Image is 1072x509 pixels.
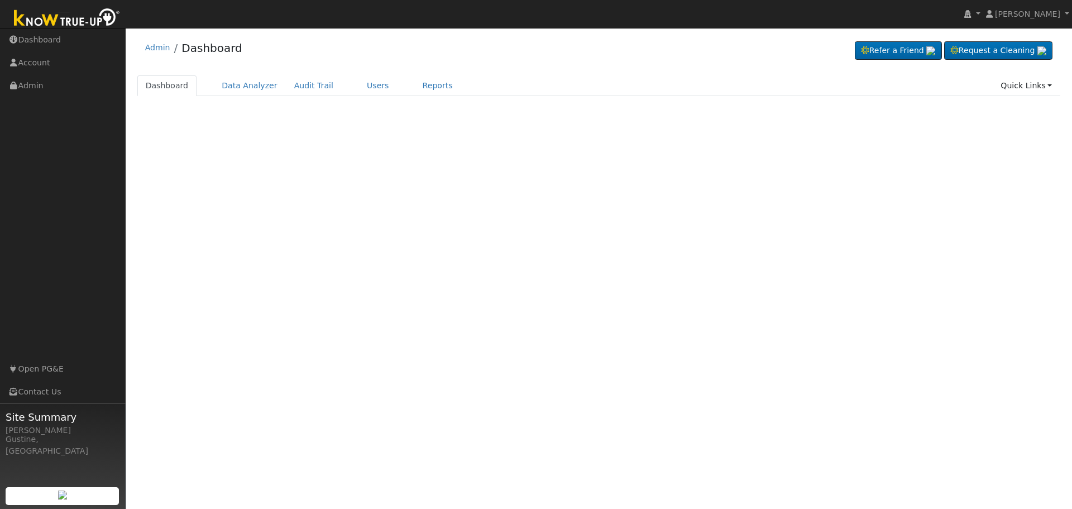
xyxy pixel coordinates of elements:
a: Quick Links [992,75,1060,96]
a: Dashboard [181,41,242,55]
a: Audit Trail [286,75,342,96]
div: [PERSON_NAME] [6,425,119,436]
div: Gustine, [GEOGRAPHIC_DATA] [6,434,119,457]
span: [PERSON_NAME] [995,9,1060,18]
img: retrieve [926,46,935,55]
a: Dashboard [137,75,197,96]
a: Request a Cleaning [944,41,1052,60]
img: retrieve [1037,46,1046,55]
a: Users [358,75,398,96]
a: Admin [145,43,170,52]
a: Reports [414,75,461,96]
a: Refer a Friend [855,41,942,60]
img: Know True-Up [8,6,126,31]
a: Data Analyzer [213,75,286,96]
span: Site Summary [6,410,119,425]
img: retrieve [58,491,67,500]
